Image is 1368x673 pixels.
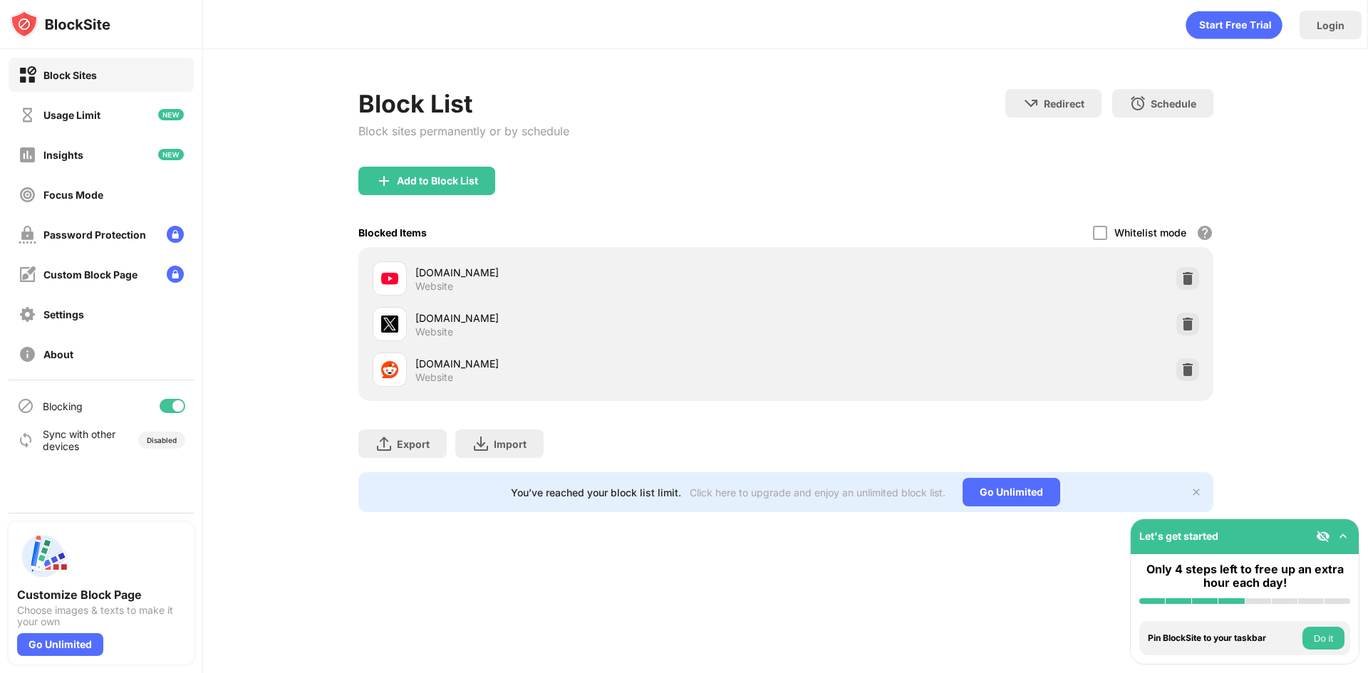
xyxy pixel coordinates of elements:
[358,124,569,138] div: Block sites permanently or by schedule
[1139,563,1350,590] div: Only 4 steps left to free up an extra hour each day!
[358,89,569,118] div: Block List
[43,149,83,161] div: Insights
[43,428,116,452] div: Sync with other devices
[1191,486,1202,498] img: x-button.svg
[19,66,36,84] img: block-on.svg
[43,189,103,201] div: Focus Mode
[1186,11,1282,39] div: animation
[43,69,97,81] div: Block Sites
[1317,19,1344,31] div: Login
[43,268,138,281] div: Custom Block Page
[17,432,34,449] img: sync-icon.svg
[1316,529,1330,543] img: eye-not-visible.svg
[381,270,398,287] img: favicons
[494,438,527,450] div: Import
[43,109,100,121] div: Usage Limit
[358,226,427,239] div: Blocked Items
[381,361,398,378] img: favicons
[397,175,478,187] div: Add to Block List
[415,280,453,293] div: Website
[19,186,36,204] img: focus-off.svg
[19,106,36,124] img: time-usage-off.svg
[167,266,184,283] img: lock-menu.svg
[17,531,68,582] img: push-custom-page.svg
[43,308,84,320] div: Settings
[1151,98,1196,110] div: Schedule
[415,325,453,338] div: Website
[415,371,453,384] div: Website
[19,226,36,244] img: password-protection-off.svg
[147,436,177,444] div: Disabled
[19,146,36,164] img: insights-off.svg
[1114,226,1186,239] div: Whitelist mode
[19,345,36,363] img: about-off.svg
[43,229,146,241] div: Password Protection
[17,633,103,656] div: Go Unlimited
[415,356,786,371] div: [DOMAIN_NAME]
[1302,627,1344,649] button: Do it
[1336,529,1350,543] img: omni-setup-toggle.svg
[963,478,1060,506] div: Go Unlimited
[511,486,681,499] div: You’ve reached your block list limit.
[415,311,786,325] div: [DOMAIN_NAME]
[1044,98,1084,110] div: Redirect
[381,315,398,333] img: favicons
[167,226,184,243] img: lock-menu.svg
[43,348,73,360] div: About
[415,265,786,280] div: [DOMAIN_NAME]
[17,588,185,602] div: Customize Block Page
[690,486,945,499] div: Click here to upgrade and enjoy an unlimited block list.
[17,397,34,414] img: blocking-icon.svg
[19,306,36,323] img: settings-off.svg
[43,400,83,412] div: Blocking
[19,266,36,283] img: customize-block-page-off.svg
[10,10,110,38] img: logo-blocksite.svg
[1139,530,1218,542] div: Let's get started
[17,605,185,627] div: Choose images & texts to make it your own
[1148,633,1299,643] div: Pin BlockSite to your taskbar
[397,438,430,450] div: Export
[158,109,184,120] img: new-icon.svg
[158,149,184,160] img: new-icon.svg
